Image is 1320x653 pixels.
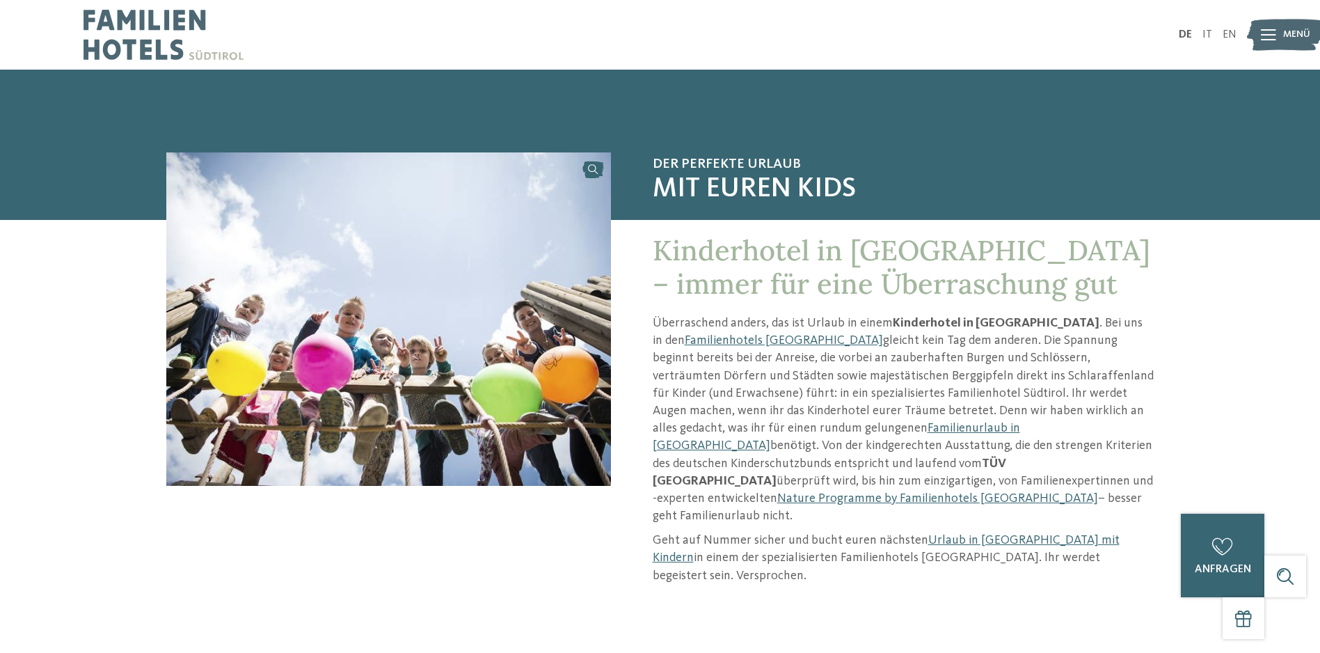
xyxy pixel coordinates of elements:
[893,317,1099,329] strong: Kinderhotel in [GEOGRAPHIC_DATA]
[166,152,611,486] img: Kinderhotel in Südtirol für Spiel, Spaß und Action
[653,233,1150,301] span: Kinderhotel in [GEOGRAPHIC_DATA] – immer für eine Überraschung gut
[653,173,1154,206] span: mit euren Kids
[1181,514,1264,597] a: anfragen
[653,315,1154,525] p: Überraschend anders, das ist Urlaub in einem . Bei uns in den gleicht kein Tag dem anderen. Die S...
[685,334,883,347] a: Familienhotels [GEOGRAPHIC_DATA]
[653,156,1154,173] span: Der perfekte Urlaub
[653,457,1006,487] strong: TÜV [GEOGRAPHIC_DATA]
[1223,29,1236,40] a: EN
[1179,29,1192,40] a: DE
[653,532,1154,585] p: Geht auf Nummer sicher und bucht euren nächsten in einem der spezialisierten Familienhotels [GEOG...
[1283,28,1310,42] span: Menü
[777,492,1098,505] a: Nature Programme by Familienhotels [GEOGRAPHIC_DATA]
[1202,29,1212,40] a: IT
[1195,564,1251,575] span: anfragen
